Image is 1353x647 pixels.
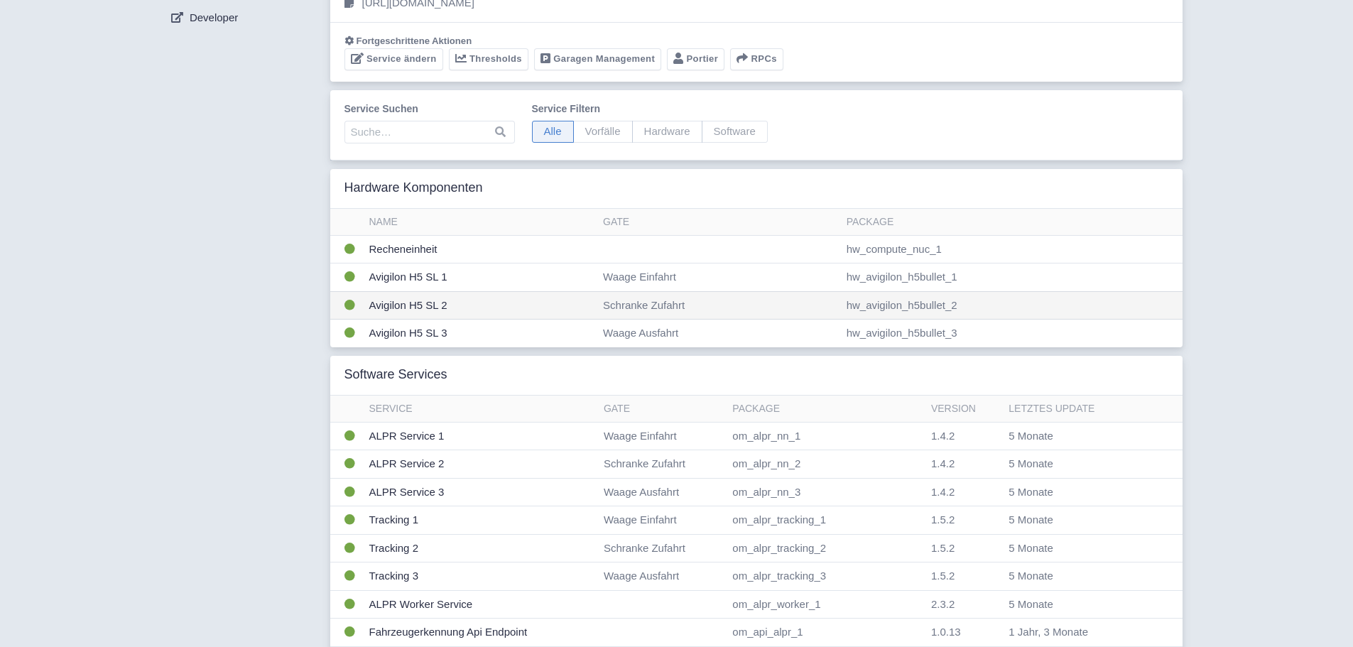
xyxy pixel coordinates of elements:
[925,396,1003,423] th: Version
[598,422,727,450] td: Waage Einfahrt
[573,121,633,143] span: Vorfälle
[730,48,783,70] button: RPCs
[727,534,925,562] td: om_alpr_tracking_2
[598,562,727,591] td: Waage Ausfahrt
[632,121,702,143] span: Hardware
[364,209,598,236] th: Name
[841,235,1183,263] td: hw_compute_nuc_1
[597,320,841,347] td: Waage Ausfahrt
[160,4,330,31] a: Developer
[931,430,955,442] span: 1.4.2
[364,320,598,347] td: Avigilon H5 SL 3
[931,513,955,526] span: 1.5.2
[1003,619,1154,647] td: 1 Jahr, 3 Monate
[727,450,925,479] td: om_alpr_nn_2
[1003,506,1154,535] td: 5 Monate
[364,263,598,292] td: Avigilon H5 SL 1
[841,209,1183,236] th: Package
[727,506,925,535] td: om_alpr_tracking_1
[931,570,955,582] span: 1.5.2
[1003,396,1154,423] th: Letztes Update
[598,534,727,562] td: Schranke Zufahrt
[534,48,661,70] a: Garagen Management
[364,235,598,263] td: Recheneinheit
[931,598,955,610] span: 2.3.2
[364,562,598,591] td: Tracking 3
[597,291,841,320] td: Schranke Zufahrt
[598,478,727,506] td: Waage Ausfahrt
[344,367,447,383] h3: Software Services
[344,48,443,70] a: Service ändern
[597,263,841,292] td: Waage Einfahrt
[598,396,727,423] th: Gate
[364,534,598,562] td: Tracking 2
[344,121,515,143] input: Suche…
[344,180,483,196] h3: Hardware Komponenten
[1003,590,1154,619] td: 5 Monate
[532,102,768,116] label: Service filtern
[727,422,925,450] td: om_alpr_nn_1
[667,48,724,70] a: Portier
[364,422,598,450] td: ALPR Service 1
[364,291,598,320] td: Avigilon H5 SL 2
[727,396,925,423] th: Package
[727,478,925,506] td: om_alpr_nn_3
[727,590,925,619] td: om_alpr_worker_1
[931,486,955,498] span: 1.4.2
[702,121,768,143] span: Software
[1003,478,1154,506] td: 5 Monate
[364,478,598,506] td: ALPR Service 3
[1003,422,1154,450] td: 5 Monate
[449,48,528,70] a: Thresholds
[357,36,472,46] span: Fortgeschrittene Aktionen
[931,542,955,554] span: 1.5.2
[841,291,1183,320] td: hw_avigilon_h5bullet_2
[344,102,515,116] label: Service suchen
[1003,534,1154,562] td: 5 Monate
[841,263,1183,292] td: hw_avigilon_h5bullet_1
[598,506,727,535] td: Waage Einfahrt
[931,457,955,469] span: 1.4.2
[364,506,598,535] td: Tracking 1
[1003,562,1154,591] td: 5 Monate
[597,209,841,236] th: Gate
[1003,450,1154,479] td: 5 Monate
[727,619,925,647] td: om_api_alpr_1
[190,10,238,26] span: Developer
[727,562,925,591] td: om_alpr_tracking_3
[364,396,598,423] th: Service
[931,626,961,638] span: 1.0.13
[364,450,598,479] td: ALPR Service 2
[364,590,598,619] td: ALPR Worker Service
[532,121,574,143] span: Alle
[598,450,727,479] td: Schranke Zufahrt
[841,320,1183,347] td: hw_avigilon_h5bullet_3
[364,619,598,647] td: Fahrzeugerkennung Api Endpoint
